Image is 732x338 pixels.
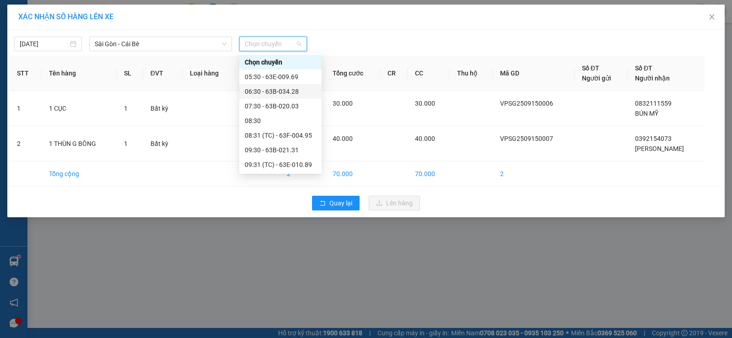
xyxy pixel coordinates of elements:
span: 1 [124,140,128,147]
div: Chọn chuyến [239,55,322,70]
div: 08:31 (TC) - 63F-004.95 [245,130,316,140]
td: 2 [10,126,42,161]
span: 0832111559 [635,100,672,107]
td: 2 [280,161,325,187]
div: 09:31 (TC) - 63E-010.89 [245,160,316,170]
td: 70.000 [408,161,450,187]
span: [PERSON_NAME] [635,145,684,152]
td: 70.000 [325,161,380,187]
th: Tên hàng [42,56,116,91]
td: Tổng cộng [42,161,116,187]
th: CC [408,56,450,91]
td: Bất kỳ [143,126,183,161]
span: rollback [319,200,326,207]
span: VPSG2509150007 [500,135,553,142]
button: Close [699,5,725,30]
td: 1 [10,91,42,126]
th: Thu hộ [450,56,492,91]
span: 40.000 [415,135,435,142]
span: 30.000 [415,100,435,107]
td: Bất kỳ [143,91,183,126]
span: Quay lại [329,198,352,208]
span: Người gửi [582,75,611,82]
span: 1 [124,105,128,112]
span: 0392154073 [635,135,672,142]
span: Chọn chuyến [245,37,301,51]
span: down [221,41,227,47]
div: 05:30 - 63E-009.69 [245,72,316,82]
td: 1 CỤC [42,91,116,126]
button: rollbackQuay lại [312,196,360,210]
th: CR [380,56,408,91]
th: Tổng cước [325,56,380,91]
div: Chọn chuyến [245,57,316,67]
th: ĐVT [143,56,183,91]
span: 40.000 [333,135,353,142]
span: 30.000 [333,100,353,107]
th: Mã GD [493,56,575,91]
span: Sài Gòn - Cái Bè [95,37,226,51]
th: SL [117,56,143,91]
span: Số ĐT [635,64,652,72]
span: XÁC NHẬN SỐ HÀNG LÊN XE [18,12,113,21]
span: Số ĐT [582,64,599,72]
input: 15/09/2025 [20,39,68,49]
span: close [708,13,716,21]
th: STT [10,56,42,91]
span: Người nhận [635,75,670,82]
button: uploadLên hàng [369,196,420,210]
span: BÚN MỸ [635,110,658,117]
td: 1 THÙN G BÔNG [42,126,116,161]
span: VPSG2509150006 [500,100,553,107]
td: 2 [493,161,575,187]
div: 08:30 [245,116,316,126]
th: Loại hàng [183,56,235,91]
div: 09:30 - 63B-021.31 [245,145,316,155]
div: 06:30 - 63B-034.28 [245,86,316,97]
div: 07:30 - 63B-020.03 [245,101,316,111]
th: Ghi chú [235,56,280,91]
